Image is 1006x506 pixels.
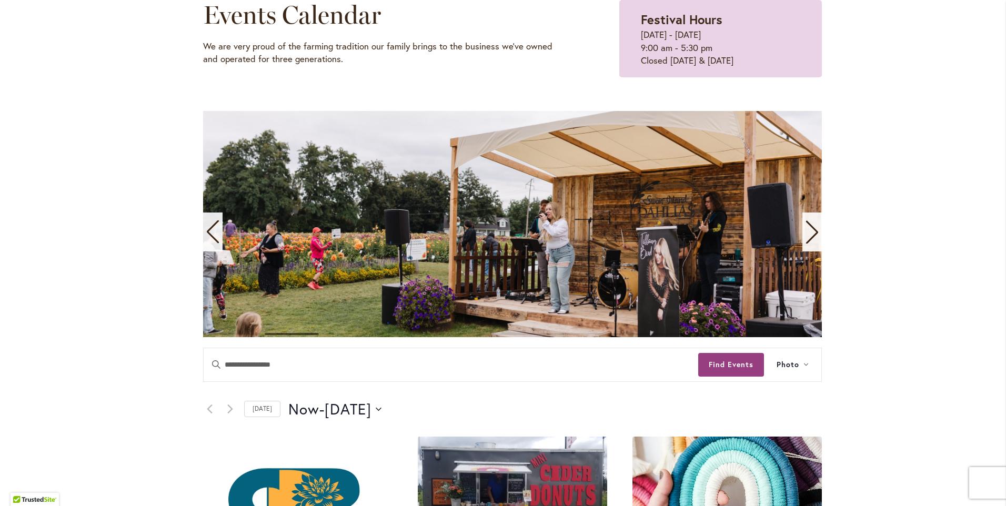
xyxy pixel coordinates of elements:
[224,403,236,416] a: Next Events
[319,399,325,420] span: -
[204,348,698,381] input: Enter Keyword. Search for events by Keyword.
[288,399,381,420] button: Click to toggle datepicker
[641,28,800,67] p: [DATE] - [DATE] 9:00 am - 5:30 pm Closed [DATE] & [DATE]
[325,399,371,420] span: [DATE]
[698,353,764,377] button: Find Events
[203,111,822,337] swiper-slide: 2 / 11
[8,469,37,498] iframe: Launch Accessibility Center
[764,348,821,381] button: Photo
[203,403,216,416] a: Previous Events
[641,11,722,28] strong: Festival Hours
[244,401,280,417] a: Click to select today's date
[203,40,567,66] p: We are very proud of the farming tradition our family brings to the business we've owned and oper...
[288,399,319,420] span: Now
[777,359,799,371] span: Photo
